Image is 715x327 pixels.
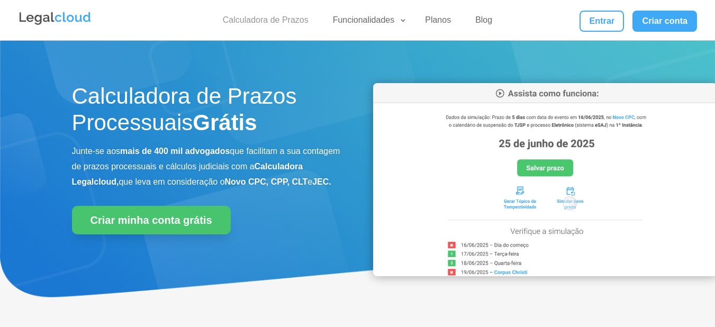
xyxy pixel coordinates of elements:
b: mais de 400 mil advogados [120,147,230,156]
a: Blog [469,15,499,30]
b: JEC. [312,177,331,186]
a: Criar minha conta grátis [72,206,231,234]
a: Criar conta [632,11,697,32]
strong: Grátis [193,110,257,135]
a: Entrar [580,11,624,32]
b: Novo CPC, CPP, CLT [225,177,308,186]
img: Legalcloud Logo [18,11,92,26]
a: Logo da Legalcloud [18,19,92,28]
a: Funcionalidades [327,15,408,30]
a: Planos [419,15,457,30]
b: Calculadora Legalcloud, [72,162,303,186]
p: Junte-se aos que facilitam a sua contagem de prazos processuais e cálculos judiciais com a que le... [72,144,342,189]
a: Calculadora de Prazos [216,15,315,30]
h1: Calculadora de Prazos Processuais [72,83,342,142]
